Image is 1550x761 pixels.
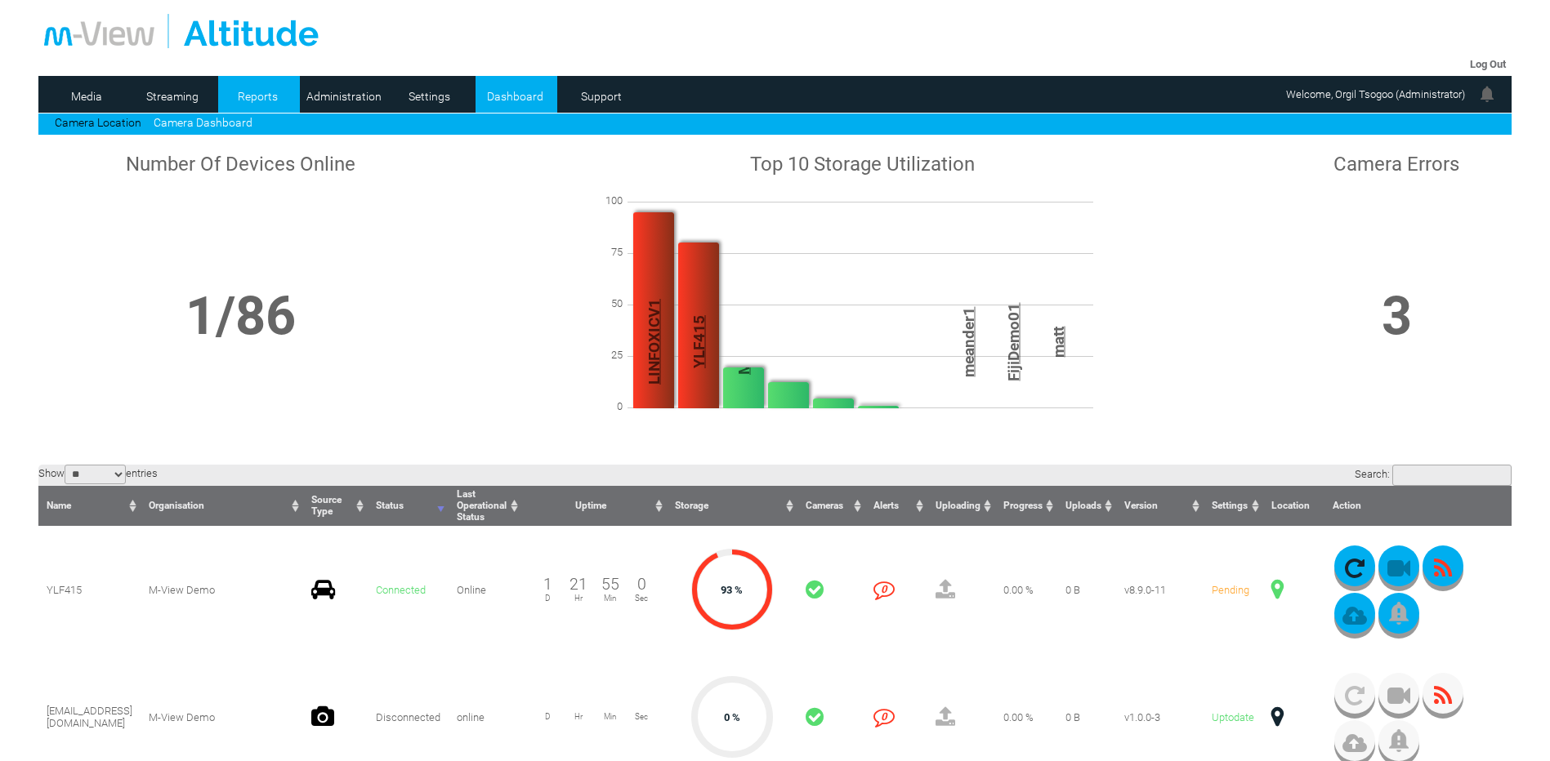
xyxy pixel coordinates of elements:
[797,486,865,526] th: Cameras : activate to sort column ascending
[65,465,126,484] select: Showentries
[1324,486,1512,526] th: Action
[1477,84,1497,104] img: bell24.png
[873,579,895,600] i: 0
[1355,468,1512,480] label: Search:
[1048,240,1067,444] span: matt
[1288,285,1505,347] h1: 3
[449,486,522,526] th: Last Operational Status : activate to sort column ascending
[637,575,646,594] span: 0
[44,153,436,176] h1: Number Of Devices Online
[47,500,71,511] span: Name
[1116,486,1204,526] th: Version : activate to sort column ascending
[522,486,667,526] th: Uptime : activate to sort column ascending
[132,84,212,109] a: Streaming
[582,194,631,207] span: 100
[149,584,215,596] span: M-View Demo
[1212,584,1249,596] span: Pending
[543,575,552,594] span: 1
[958,240,977,444] span: meander1
[1389,602,1408,625] img: bell_icon_gray.png
[149,711,215,723] span: M-View Demo
[47,84,126,109] a: Media
[1288,153,1505,176] h1: Camera Errors
[38,467,158,479] label: Show entries
[582,246,631,258] span: 75
[582,349,631,361] span: 25
[154,116,252,129] a: Camera Dashboard
[376,500,404,511] span: Status
[1212,500,1248,511] span: Settings
[390,84,469,109] a: Settings
[575,500,606,511] span: Uptime
[873,706,895,728] i: 0
[447,153,1279,176] h1: Top 10 Storage Utilization
[1003,711,1034,723] span: 0.00 %
[376,584,426,596] span: Connected
[1333,500,1361,511] span: Action
[927,486,995,526] th: Uploading : activate to sort column ascending
[936,500,980,511] span: Uploading
[626,712,657,721] span: Sec
[570,575,587,594] span: 21
[563,594,594,603] span: Hr
[667,486,797,526] th: Storage : activate to sort column ascending
[532,712,563,721] span: D
[995,486,1057,526] th: Progress : activate to sort column ascending
[1204,486,1263,526] th: Settings : activate to sort column ascending
[1003,500,1043,511] span: Progress
[1389,729,1408,752] img: bell_icon_gray.png
[561,84,641,109] a: Support
[47,584,82,596] span: YLF415
[582,297,631,309] span: 50
[1124,500,1158,511] span: Version
[38,486,141,526] th: Name : activate to sort column ascending
[1116,526,1204,653] td: v8.9.0-11
[1065,500,1101,511] span: Uploads
[689,240,708,444] span: YLF415
[644,240,663,444] span: LINFOXICV1
[449,526,522,653] td: Online
[1057,526,1116,653] td: 0 B
[55,116,141,129] a: Camera Location
[304,84,383,109] a: Administration
[457,488,507,523] span: Last Operational Status
[1263,486,1324,526] th: Location
[865,486,927,526] th: Alerts : activate to sort column ascending
[626,594,657,603] span: Sec
[44,285,436,347] h1: 1/86
[721,584,743,596] span: 93 %
[1057,486,1116,526] th: Uploads : activate to sort column ascending
[806,500,843,511] span: Cameras
[563,712,594,721] span: Hr
[1212,711,1254,723] span: Uptodate
[1286,88,1465,100] span: Welcome, Orgil Tsogoo (Administrator)
[724,711,740,723] span: 0 %
[476,84,555,109] a: Dashboard
[532,594,563,603] span: D
[141,486,303,526] th: Organisation : activate to sort column ascending
[1003,584,1034,596] span: 0.00 %
[47,705,132,729] span: [EMAIL_ADDRESS][DOMAIN_NAME]
[1392,465,1512,486] input: Search:
[376,711,440,723] span: Disconnected
[873,500,899,511] span: Alerts
[675,500,708,511] span: Storage
[368,486,449,526] th: Status : activate to sort column ascending
[601,575,619,594] span: 55
[595,594,626,603] span: Min
[218,84,297,109] a: Reports
[1271,500,1310,511] span: Location
[303,486,368,526] th: Source Type : activate to sort column ascending
[1470,58,1506,70] a: Log Out
[1003,240,1022,444] span: FijiDemo01
[595,712,626,721] span: Min
[582,400,631,412] span: 0
[311,494,342,517] span: Source Type
[149,500,204,511] span: Organisation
